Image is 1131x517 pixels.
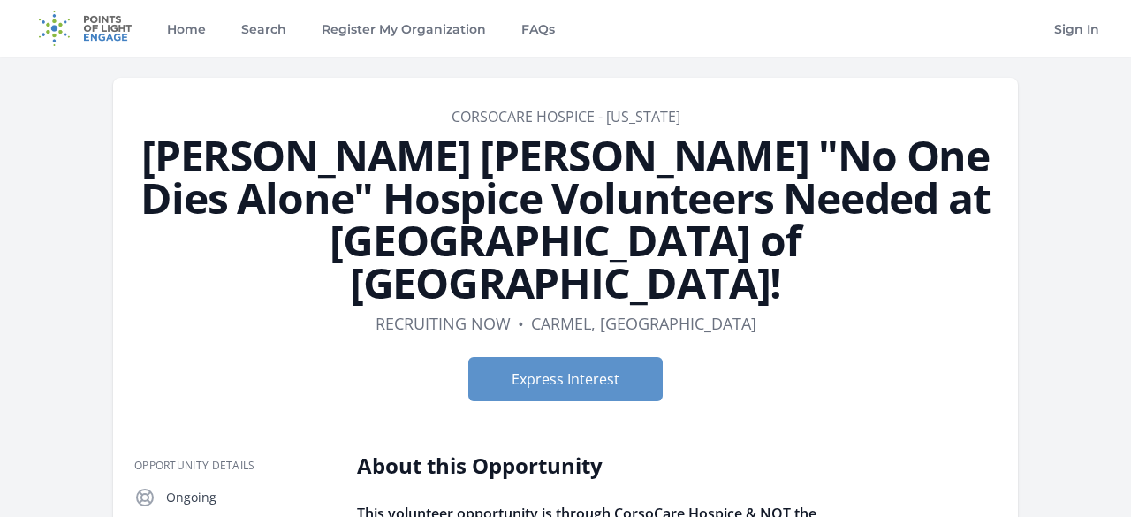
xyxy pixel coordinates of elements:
h1: [PERSON_NAME] [PERSON_NAME] "No One Dies Alone" Hospice Volunteers Needed at [GEOGRAPHIC_DATA] of... [134,134,997,304]
dd: Recruiting now [376,311,511,336]
dd: Carmel, [GEOGRAPHIC_DATA] [531,311,756,336]
p: Ongoing [166,489,329,506]
h2: About this Opportunity [357,452,874,480]
a: CorsoCare Hospice - [US_STATE] [452,107,680,126]
h3: Opportunity Details [134,459,329,473]
div: • [518,311,524,336]
button: Express Interest [468,357,663,401]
